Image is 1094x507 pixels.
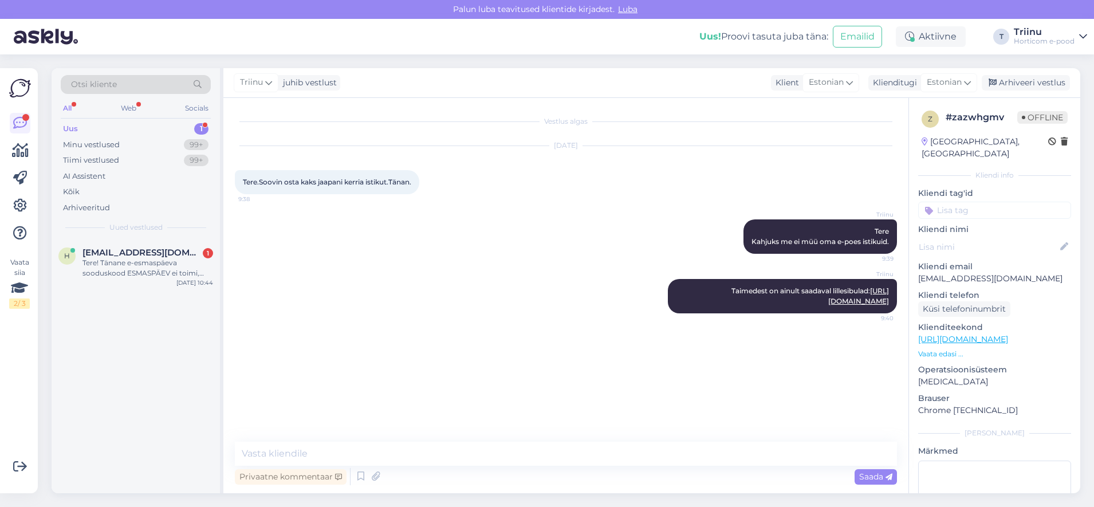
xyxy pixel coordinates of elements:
[918,223,1071,235] p: Kliendi nimi
[851,270,894,278] span: Triinu
[63,171,105,182] div: AI Assistent
[946,111,1017,124] div: # zazwhgmv
[859,471,892,482] span: Saada
[235,469,347,485] div: Privaatne kommentaar
[918,289,1071,301] p: Kliendi telefon
[194,123,208,135] div: 1
[918,404,1071,416] p: Chrome [TECHNICAL_ID]
[238,195,281,203] span: 9:38
[851,314,894,323] span: 9:40
[61,101,74,116] div: All
[278,77,337,89] div: juhib vestlust
[851,210,894,219] span: Triinu
[119,101,139,116] div: Web
[927,76,962,89] span: Estonian
[63,123,78,135] div: Uus
[918,376,1071,388] p: [MEDICAL_DATA]
[176,278,213,287] div: [DATE] 10:44
[235,116,897,127] div: Vestlus algas
[82,258,213,278] div: Tere! Tänane e-esmaspäeva sooduskood ESMASPÄEV ei toimi, väidetavalt pole seda olemas.
[63,202,110,214] div: Arhiveeritud
[183,101,211,116] div: Socials
[1014,37,1075,46] div: Horticom e-pood
[203,248,213,258] div: 1
[1017,111,1068,124] span: Offline
[928,115,932,123] span: z
[64,251,70,260] span: h
[1014,27,1075,37] div: Triinu
[184,139,208,151] div: 99+
[235,140,897,151] div: [DATE]
[918,301,1010,317] div: Küsi telefoninumbrit
[918,321,1071,333] p: Klienditeekond
[918,187,1071,199] p: Kliendi tag'id
[918,349,1071,359] p: Vaata edasi ...
[82,247,202,258] span: helleklemm@hotmail.com
[9,298,30,309] div: 2 / 3
[993,29,1009,45] div: T
[699,31,721,42] b: Uus!
[918,364,1071,376] p: Operatsioonisüsteem
[243,178,411,186] span: Tere.Soovin osta kaks jaapani kerria istikut.Tänan.
[919,241,1058,253] input: Lisa nimi
[63,186,80,198] div: Kõik
[809,76,844,89] span: Estonian
[918,392,1071,404] p: Brauser
[918,273,1071,285] p: [EMAIL_ADDRESS][DOMAIN_NAME]
[699,30,828,44] div: Proovi tasuta juba täna:
[918,261,1071,273] p: Kliendi email
[771,77,799,89] div: Klient
[896,26,966,47] div: Aktiivne
[918,445,1071,457] p: Märkmed
[63,139,120,151] div: Minu vestlused
[918,334,1008,344] a: [URL][DOMAIN_NAME]
[922,136,1048,160] div: [GEOGRAPHIC_DATA], [GEOGRAPHIC_DATA]
[868,77,917,89] div: Klienditugi
[918,202,1071,219] input: Lisa tag
[240,76,263,89] span: Triinu
[731,286,889,305] span: Taimedest on ainult saadaval lillesibulad:
[9,77,31,99] img: Askly Logo
[851,254,894,263] span: 9:39
[109,222,163,233] span: Uued vestlused
[71,78,117,91] span: Otsi kliente
[9,257,30,309] div: Vaata siia
[918,170,1071,180] div: Kliendi info
[918,428,1071,438] div: [PERSON_NAME]
[615,4,641,14] span: Luba
[833,26,882,48] button: Emailid
[63,155,119,166] div: Tiimi vestlused
[982,75,1070,91] div: Arhiveeri vestlus
[1014,27,1087,46] a: TriinuHorticom e-pood
[184,155,208,166] div: 99+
